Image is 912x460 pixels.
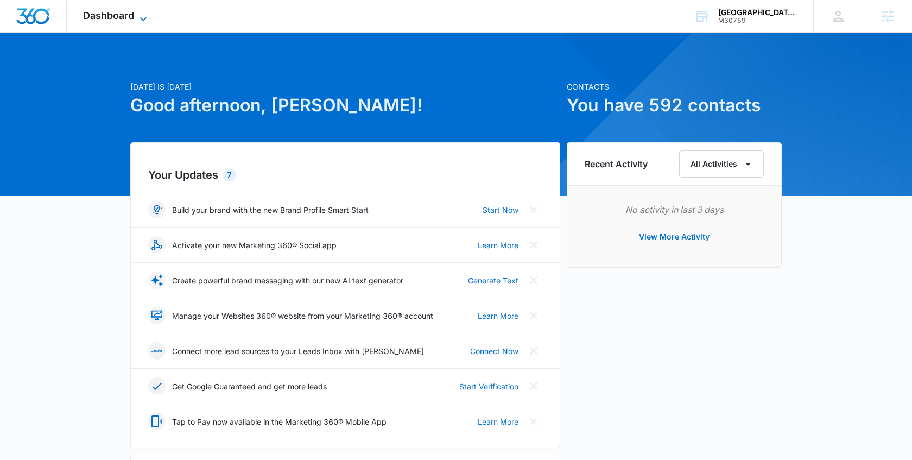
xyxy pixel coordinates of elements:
a: Learn More [478,310,518,322]
p: Create powerful brand messaging with our new AI text generator [172,275,403,286]
a: Learn More [478,240,518,251]
button: Close [525,272,542,289]
div: 7 [223,168,236,181]
button: Close [525,342,542,360]
span: Dashboard [83,10,134,21]
p: Build your brand with the new Brand Profile Smart Start [172,204,369,216]
p: Connect more lead sources to your Leads Inbox with [PERSON_NAME] [172,345,424,357]
p: No activity in last 3 days [585,203,764,216]
a: Learn More [478,416,518,427]
p: Contacts [567,81,782,92]
p: Get Google Guaranteed and get more leads [172,381,327,392]
button: Close [525,236,542,254]
p: Manage your Websites 360® website from your Marketing 360® account [172,310,433,322]
h1: Good afternoon, [PERSON_NAME]! [130,92,560,118]
a: Start Verification [459,381,518,392]
p: Activate your new Marketing 360® Social app [172,240,337,251]
a: Generate Text [468,275,518,286]
p: Tap to Pay now available in the Marketing 360® Mobile App [172,416,387,427]
a: Start Now [483,204,518,216]
div: account id [718,17,797,24]
button: Close [525,377,542,395]
button: Close [525,307,542,324]
p: [DATE] is [DATE] [130,81,560,92]
button: Close [525,413,542,430]
a: Connect Now [470,345,518,357]
h1: You have 592 contacts [567,92,782,118]
div: account name [718,8,797,17]
h2: Your Updates [148,167,542,183]
h6: Recent Activity [585,157,648,171]
button: View More Activity [628,224,720,250]
button: Close [525,201,542,218]
button: All Activities [679,150,764,178]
